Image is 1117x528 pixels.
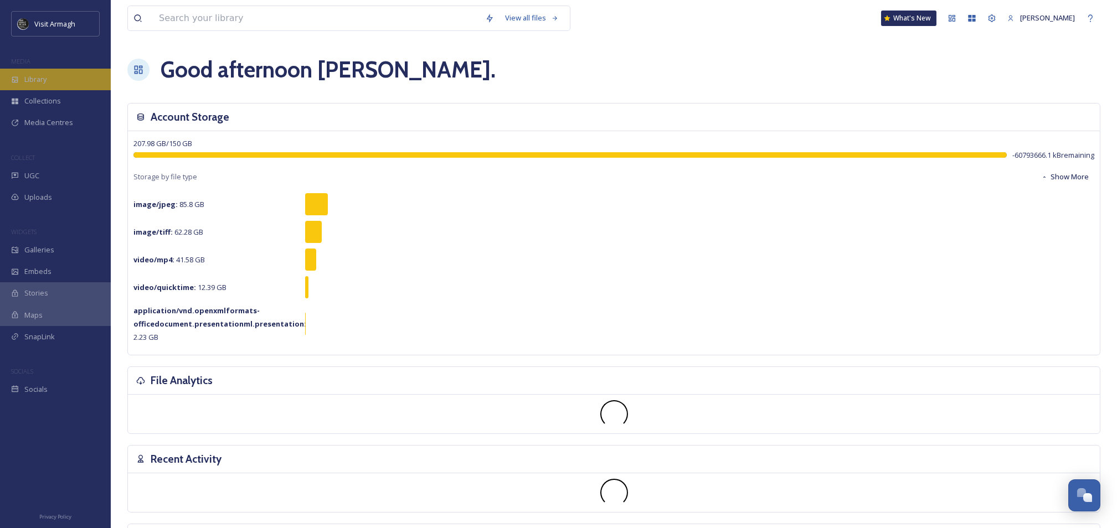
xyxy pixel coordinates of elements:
[1036,166,1094,188] button: Show More
[24,384,48,395] span: Socials
[133,282,196,292] strong: video/quicktime :
[24,170,39,181] span: UGC
[24,310,43,320] span: Maps
[24,288,48,298] span: Stories
[11,227,37,236] span: WIDGETS
[133,138,192,148] span: 207.98 GB / 150 GB
[1068,479,1100,511] button: Open Chat
[133,172,197,182] span: Storage by file type
[133,255,205,265] span: 41.58 GB
[151,109,229,125] h3: Account Storage
[34,19,75,29] span: Visit Armagh
[133,255,174,265] strong: video/mp4 :
[1020,13,1075,23] span: [PERSON_NAME]
[39,509,71,522] a: Privacy Policy
[500,7,564,29] a: View all files
[133,199,178,209] strong: image/jpeg :
[11,57,30,65] span: MEDIA
[39,513,71,520] span: Privacy Policy
[24,192,52,203] span: Uploads
[133,306,306,329] strong: application/vnd.openxmlformats-officedocument.presentationml.presentation :
[151,451,222,467] h3: Recent Activity
[133,227,203,237] span: 62.28 GB
[18,18,29,29] img: THE-FIRST-PLACE-VISIT-ARMAGH.COM-BLACK.jpg
[133,306,306,342] span: 2.23 GB
[11,153,35,162] span: COLLECT
[881,11,936,26] a: What's New
[24,332,55,342] span: SnapLink
[161,53,496,86] h1: Good afternoon [PERSON_NAME] .
[24,117,73,128] span: Media Centres
[24,74,47,85] span: Library
[133,199,204,209] span: 85.8 GB
[1002,7,1080,29] a: [PERSON_NAME]
[11,367,33,375] span: SOCIALS
[133,282,227,292] span: 12.39 GB
[1012,150,1094,161] span: -60793666.1 kB remaining
[133,227,173,237] strong: image/tiff :
[153,6,480,30] input: Search your library
[151,372,213,389] h3: File Analytics
[24,266,52,277] span: Embeds
[24,96,61,106] span: Collections
[24,245,54,255] span: Galleries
